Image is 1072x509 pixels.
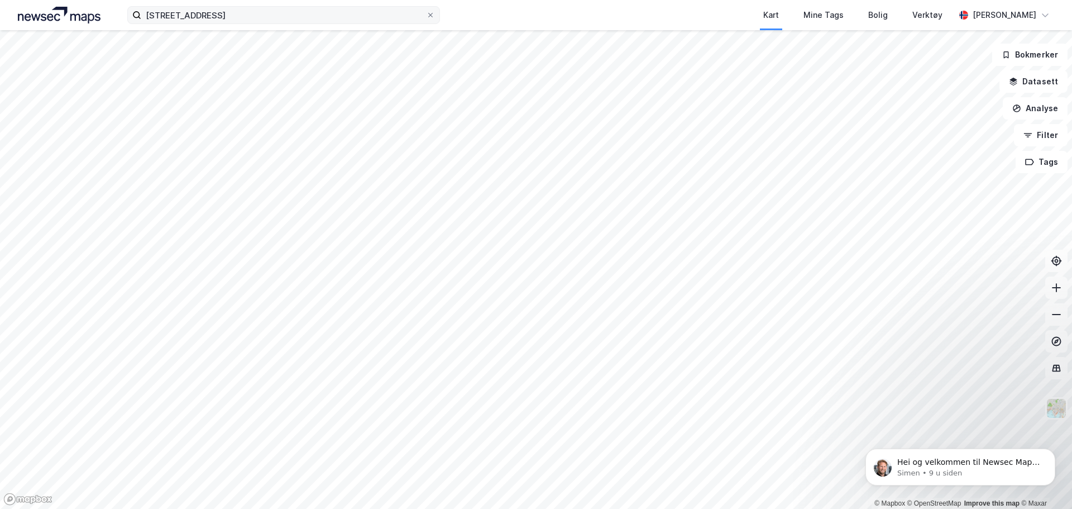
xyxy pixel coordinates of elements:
[1016,151,1068,173] button: Tags
[999,70,1068,93] button: Datasett
[1046,398,1067,419] img: Z
[3,493,52,506] a: Mapbox homepage
[973,8,1036,22] div: [PERSON_NAME]
[1003,97,1068,120] button: Analyse
[868,8,888,22] div: Bolig
[874,500,905,507] a: Mapbox
[763,8,779,22] div: Kart
[992,44,1068,66] button: Bokmerker
[803,8,844,22] div: Mine Tags
[912,8,942,22] div: Verktøy
[141,7,426,23] input: Søk på adresse, matrikkel, gårdeiere, leietakere eller personer
[849,425,1072,503] iframe: Intercom notifications melding
[1014,124,1068,146] button: Filter
[907,500,961,507] a: OpenStreetMap
[18,7,100,23] img: logo.a4113a55bc3d86da70a041830d287a7e.svg
[964,500,1020,507] a: Improve this map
